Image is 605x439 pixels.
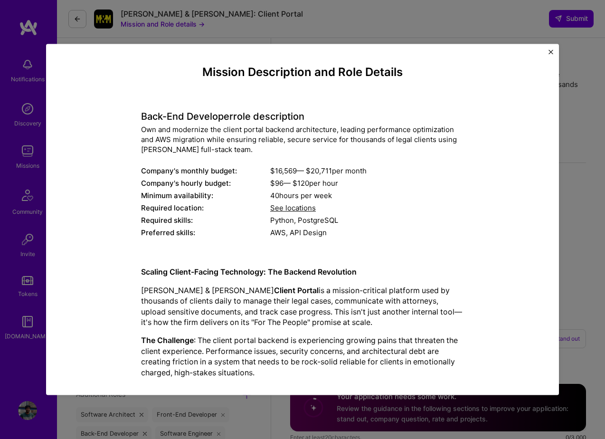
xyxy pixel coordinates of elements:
div: Required location: [141,203,270,213]
div: $ 96 — $ 120 per hour [270,179,464,189]
div: 40 hours per week [270,191,464,201]
h4: Mission Description and Role Details [141,66,464,79]
div: Preferred skills: [141,228,270,238]
div: Minimum availability: [141,191,270,201]
div: Company's hourly budget: [141,179,270,189]
div: Company's monthly budget: [141,166,270,176]
strong: Client Portal [274,286,319,295]
strong: Scaling Client-Facing Technology: The Backend Revolution [141,267,357,277]
span: See locations [270,204,316,213]
strong: The Challenge [141,336,194,345]
div: $ 16,569 — $ 20,711 per month [270,166,464,176]
button: Close [548,49,553,59]
div: Own and modernize the client portal backend architecture, leading performance optimization and AW... [141,125,464,155]
p: [PERSON_NAME] & [PERSON_NAME] is a mission-critical platform used by thousands of clients daily t... [141,285,464,328]
p: : The client portal backend is experiencing growing pains that threaten the client experience. Pe... [141,335,464,378]
h4: Back-End Developer role description [141,111,464,123]
div: Python, PostgreSQL [270,216,464,226]
div: Required skills: [141,216,270,226]
div: AWS, API Design [270,228,464,238]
